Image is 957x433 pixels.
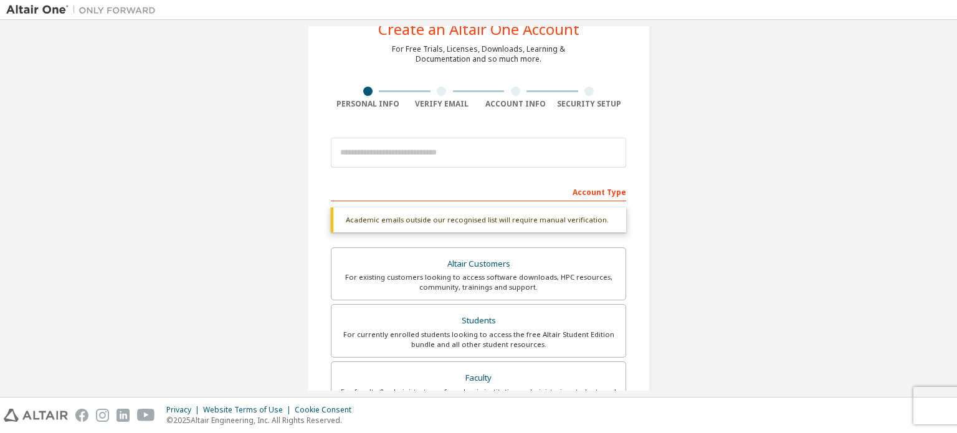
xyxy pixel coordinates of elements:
p: © 2025 Altair Engineering, Inc. All Rights Reserved. [166,415,359,426]
div: Personal Info [331,99,405,109]
div: For Free Trials, Licenses, Downloads, Learning & Documentation and so much more. [392,44,565,64]
div: For faculty & administrators of academic institutions administering students and accessing softwa... [339,387,618,407]
div: Create an Altair One Account [378,22,579,37]
div: Website Terms of Use [203,405,295,415]
div: Faculty [339,369,618,387]
div: Account Type [331,181,626,201]
div: Privacy [166,405,203,415]
div: Altair Customers [339,255,618,273]
img: Altair One [6,4,162,16]
img: linkedin.svg [117,409,130,422]
img: facebook.svg [75,409,88,422]
div: Cookie Consent [295,405,359,415]
div: Account Info [478,99,553,109]
div: For existing customers looking to access software downloads, HPC resources, community, trainings ... [339,272,618,292]
img: youtube.svg [137,409,155,422]
div: Security Setup [553,99,627,109]
div: Verify Email [405,99,479,109]
div: Students [339,312,618,330]
img: altair_logo.svg [4,409,68,422]
img: instagram.svg [96,409,109,422]
div: Academic emails outside our recognised list will require manual verification. [331,207,626,232]
div: For currently enrolled students looking to access the free Altair Student Edition bundle and all ... [339,330,618,350]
